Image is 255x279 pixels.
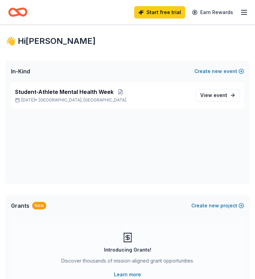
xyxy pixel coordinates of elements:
[196,89,240,101] a: View event
[212,67,222,75] span: new
[15,88,114,96] span: Student-Athlete Mental Health Week
[191,202,244,210] button: Createnewproject
[104,246,151,254] div: Introducing Grants!
[134,6,185,19] a: Start free trial
[214,92,227,98] span: event
[61,257,194,268] div: Discover thousands of mission-aligned grant opportunities.
[194,67,244,75] button: Createnewevent
[209,202,219,210] span: new
[200,91,227,99] span: View
[39,97,126,103] span: [GEOGRAPHIC_DATA], [GEOGRAPHIC_DATA]
[114,270,141,279] a: Learn more
[11,67,30,75] span: In-Kind
[5,36,250,47] div: 👋 Hi [PERSON_NAME]
[32,202,46,209] div: New
[11,202,29,210] span: Grants
[15,97,190,103] p: [DATE] •
[188,6,237,19] a: Earn Rewards
[8,4,27,20] a: Home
